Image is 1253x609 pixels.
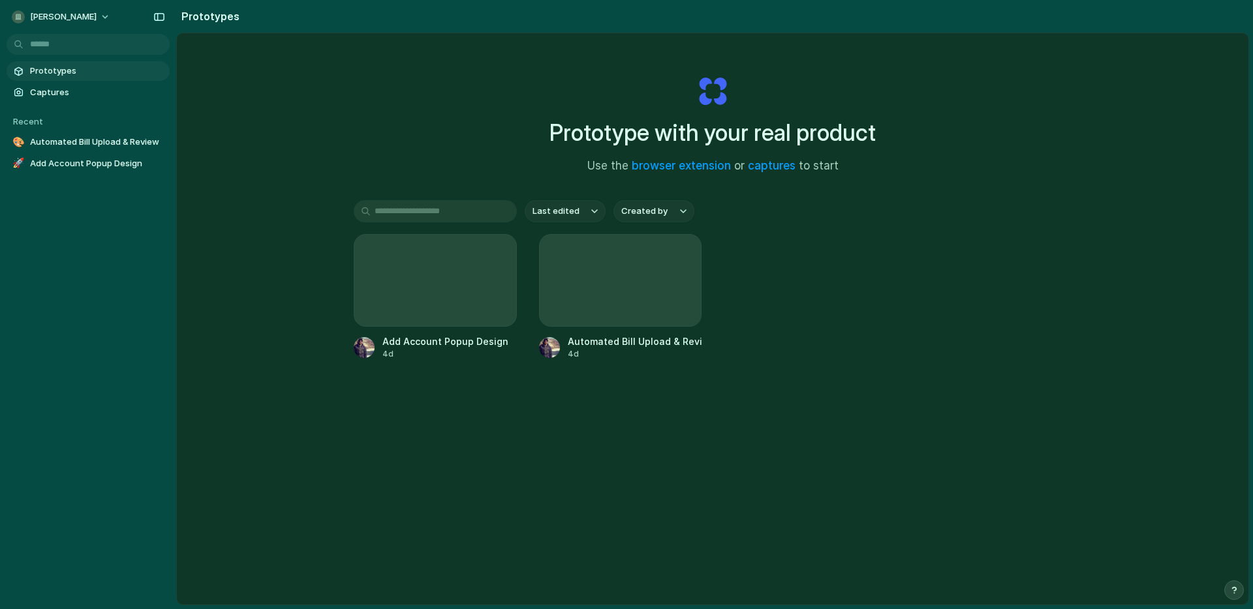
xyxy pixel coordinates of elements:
span: Add Account Popup Design [30,157,164,170]
a: captures [748,159,796,172]
div: 🎨 [12,136,25,149]
a: Captures [7,83,170,102]
span: Created by [621,205,668,218]
button: [PERSON_NAME] [7,7,117,27]
button: Last edited [525,200,606,222]
span: Last edited [533,205,580,218]
button: Created by [613,200,694,222]
div: Add Account Popup Design [382,334,508,348]
h2: Prototypes [176,8,240,24]
div: Automated Bill Upload & Review [568,334,702,348]
div: 🚀 [12,157,25,170]
div: 4d [568,348,702,360]
h1: Prototype with your real product [549,115,876,150]
a: browser extension [632,159,731,172]
a: Prototypes [7,61,170,81]
a: 🚀Add Account Popup Design [7,154,170,173]
span: Captures [30,86,164,99]
span: [PERSON_NAME] [30,10,97,23]
a: Add Account Popup Design4d [354,234,517,360]
div: 4d [382,348,508,360]
span: Prototypes [30,65,164,78]
a: Automated Bill Upload & Review4d [539,234,702,360]
span: Use the or to start [587,158,839,175]
a: 🎨Automated Bill Upload & Review [7,132,170,152]
span: Recent [13,116,43,126]
span: Automated Bill Upload & Review [30,136,164,149]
